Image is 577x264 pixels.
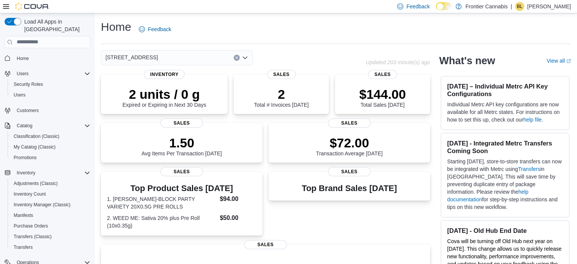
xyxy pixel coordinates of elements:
span: [STREET_ADDRESS] [105,53,158,62]
h3: [DATE] - Old Hub End Date [447,227,563,234]
span: Customers [14,106,90,115]
span: Home [14,54,90,63]
a: Manifests [11,211,36,220]
button: Purchase Orders [8,221,93,231]
button: Home [2,53,93,64]
button: Promotions [8,152,93,163]
dt: 1. [PERSON_NAME]-BLOCK PARTY VARIETY 20X0.5G PRE ROLLS [107,195,217,210]
p: 2 [254,87,308,102]
span: Manifests [11,211,90,220]
button: Users [2,68,93,79]
a: Promotions [11,153,40,162]
span: Classification (Classic) [14,133,60,139]
button: Adjustments (Classic) [8,178,93,189]
span: Inventory [144,70,185,79]
a: Transfers (Classic) [11,232,55,241]
a: Transfers [11,243,36,252]
span: Catalog [17,123,32,129]
span: Inventory Count [11,190,90,199]
span: Classification (Classic) [11,132,90,141]
button: Transfers (Classic) [8,231,93,242]
svg: External link [566,59,571,63]
span: Manifests [14,212,33,218]
span: Catalog [14,121,90,130]
h3: [DATE] - Integrated Metrc Transfers Coming Soon [447,139,563,155]
span: Inventory Manager (Classic) [14,202,71,208]
a: Transfers [518,166,541,172]
span: Sales [328,119,371,128]
a: My Catalog (Classic) [11,142,59,152]
a: Home [14,54,32,63]
span: Load All Apps in [GEOGRAPHIC_DATA] [21,18,90,33]
a: help documentation [447,189,528,202]
p: Individual Metrc API key configurations are now available for all Metrc states. For instructions ... [447,101,563,123]
span: Sales [267,70,296,79]
span: Sales [160,119,203,128]
span: Inventory Count [14,191,46,197]
span: Home [17,55,29,62]
p: $144.00 [359,87,406,102]
h3: Top Product Sales [DATE] [107,184,256,193]
span: My Catalog (Classic) [11,142,90,152]
a: Purchase Orders [11,221,51,231]
span: Security Roles [14,81,43,87]
input: Dark Mode [436,2,452,10]
div: Transaction Average [DATE] [316,135,383,157]
p: [PERSON_NAME] [527,2,571,11]
span: Users [14,69,90,78]
button: Inventory [2,168,93,178]
div: Total Sales [DATE] [359,87,406,108]
button: Inventory Count [8,189,93,199]
span: Transfers [14,244,33,250]
p: $72.00 [316,135,383,150]
span: Transfers (Classic) [14,234,52,240]
p: 1.50 [141,135,222,150]
span: BL [517,2,523,11]
a: help file [524,117,542,123]
p: | [511,2,512,11]
button: Inventory Manager (Classic) [8,199,93,210]
img: Cova [15,3,49,10]
h1: Home [101,19,131,35]
button: Users [14,69,31,78]
a: Adjustments (Classic) [11,179,61,188]
span: Promotions [11,153,90,162]
div: Avg Items Per Transaction [DATE] [141,135,222,157]
button: Inventory [14,168,38,177]
p: 2 units / 0 g [123,87,206,102]
a: Customers [14,106,42,115]
div: Expired or Expiring in Next 30 Days [123,87,206,108]
p: Updated 203 minute(s) ago [366,59,430,65]
span: Inventory Manager (Classic) [11,200,90,209]
p: Starting [DATE], store-to-store transfers can now be integrated with Metrc using in [GEOGRAPHIC_D... [447,158,563,211]
div: Total # Invoices [DATE] [254,87,308,108]
a: Security Roles [11,80,46,89]
div: Brionne Lavoie [515,2,524,11]
span: Feedback [148,25,171,33]
button: Security Roles [8,79,93,90]
span: Security Roles [11,80,90,89]
p: Frontier Cannabis [465,2,508,11]
button: Transfers [8,242,93,253]
span: My Catalog (Classic) [14,144,56,150]
button: Catalog [14,121,35,130]
span: Transfers (Classic) [11,232,90,241]
span: Sales [160,167,203,176]
button: Manifests [8,210,93,221]
span: Inventory [17,170,35,176]
button: Classification (Classic) [8,131,93,142]
span: Feedback [406,3,429,10]
span: Users [17,71,28,77]
span: Adjustments (Classic) [11,179,90,188]
span: Purchase Orders [11,221,90,231]
span: Transfers [11,243,90,252]
a: Inventory Count [11,190,49,199]
h3: [DATE] – Individual Metrc API Key Configurations [447,82,563,98]
h3: Top Brand Sales [DATE] [302,184,397,193]
button: Open list of options [242,55,248,61]
span: Promotions [14,155,37,161]
span: Sales [244,240,287,249]
a: View allExternal link [547,58,571,64]
h2: What's new [439,55,495,67]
